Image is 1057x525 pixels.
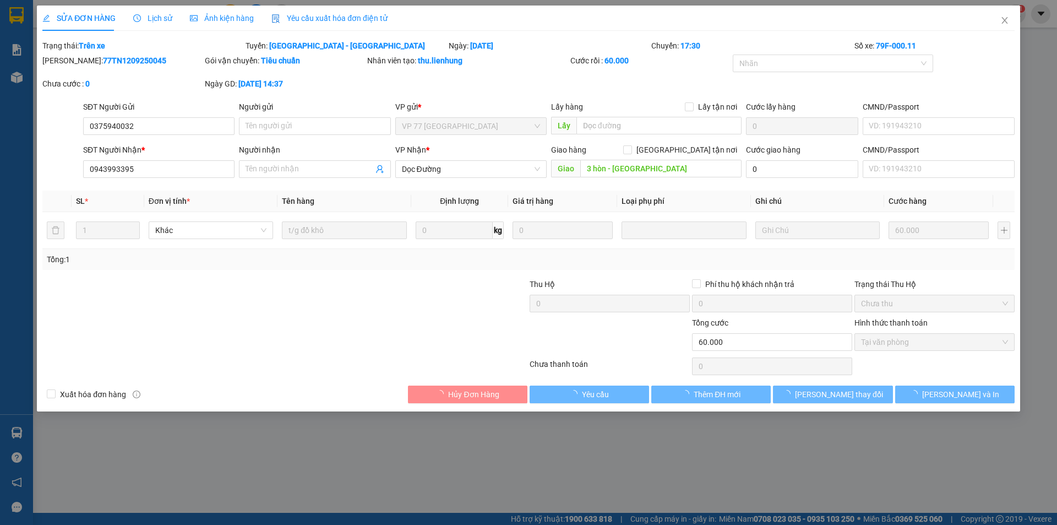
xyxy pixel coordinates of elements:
span: SL [76,197,85,205]
div: Chưa thanh toán [528,358,691,377]
button: [PERSON_NAME] và In [895,386,1015,403]
div: Cước rồi : [570,55,731,67]
button: Hủy Đơn Hàng [408,386,527,403]
th: Loại phụ phí [617,191,750,212]
span: Đơn vị tính [149,197,190,205]
span: Thêm ĐH mới [694,388,740,400]
span: VP 77 Thái Nguyên [402,118,540,134]
span: Tại văn phòng [861,334,1008,350]
span: Lịch sử [133,14,172,23]
div: Tổng: 1 [47,253,408,266]
span: Giao hàng [551,145,586,154]
b: 0 [85,79,90,88]
span: loading [910,390,922,398]
span: edit [42,14,50,22]
span: close [1000,16,1009,25]
span: Lấy hàng [551,102,583,111]
span: [GEOGRAPHIC_DATA] tận nơi [632,144,742,156]
input: 0 [513,221,613,239]
span: Khác [155,222,266,239]
div: [PERSON_NAME]: [42,55,203,67]
span: Định lượng [440,197,479,205]
input: Ghi Chú [755,221,880,239]
span: user-add [375,165,384,174]
div: Chưa cước : [42,78,203,90]
button: delete [47,221,64,239]
button: Close [989,6,1020,36]
b: 79F-000.11 [876,41,916,50]
span: Thu Hộ [530,280,555,289]
span: loading [783,390,795,398]
label: Hình thức thanh toán [854,318,928,327]
span: Dọc Đường [402,161,540,177]
b: thu.lienhung [418,56,462,65]
span: info-circle [133,391,140,398]
b: Tiêu chuẩn [261,56,300,65]
div: Ngày: [448,40,651,52]
span: SỬA ĐƠN HÀNG [42,14,116,23]
button: Yêu cầu [530,386,649,403]
div: Chuyến: [650,40,853,52]
b: 17:30 [680,41,700,50]
span: Yêu cầu xuất hóa đơn điện tử [271,14,388,23]
span: VP Nhận [395,145,426,154]
div: CMND/Passport [863,144,1014,156]
input: VD: Bàn, Ghế [282,221,406,239]
b: Trên xe [79,41,105,50]
div: CMND/Passport [863,101,1014,113]
div: VP gửi [395,101,547,113]
span: Hủy Đơn Hàng [448,388,499,400]
div: SĐT Người Nhận [83,144,235,156]
b: 60.000 [604,56,629,65]
button: [PERSON_NAME] thay đổi [773,386,892,403]
div: Số xe: [853,40,1016,52]
div: Gói vận chuyển: [205,55,365,67]
input: 0 [889,221,989,239]
div: Trạng thái Thu Hộ [854,278,1015,290]
span: Tổng cước [692,318,728,327]
input: Cước lấy hàng [746,117,858,135]
span: Cước hàng [889,197,927,205]
span: Ảnh kiện hàng [190,14,254,23]
div: Người nhận [239,144,390,156]
button: plus [998,221,1010,239]
div: Nhân viên tạo: [367,55,568,67]
span: Giá trị hàng [513,197,553,205]
th: Ghi chú [751,191,884,212]
img: icon [271,14,280,23]
input: Dọc đường [580,160,742,177]
span: [PERSON_NAME] thay đổi [795,388,883,400]
span: kg [493,221,504,239]
div: Tuyến: [244,40,448,52]
div: Ngày GD: [205,78,365,90]
b: [GEOGRAPHIC_DATA] - [GEOGRAPHIC_DATA] [269,41,425,50]
span: Lấy [551,117,576,134]
div: SĐT Người Gửi [83,101,235,113]
span: Xuất hóa đơn hàng [56,388,130,400]
b: 77TN1209250045 [103,56,166,65]
span: picture [190,14,198,22]
input: Cước giao hàng [746,160,858,178]
span: Chưa thu [861,295,1008,312]
label: Cước lấy hàng [746,102,796,111]
span: loading [436,390,448,398]
div: Người gửi [239,101,390,113]
input: Dọc đường [576,117,742,134]
div: Trạng thái: [41,40,244,52]
span: Giao [551,160,580,177]
label: Cước giao hàng [746,145,800,154]
span: Phí thu hộ khách nhận trả [701,278,799,290]
span: clock-circle [133,14,141,22]
b: [DATE] 14:37 [238,79,283,88]
span: loading [570,390,582,398]
span: Yêu cầu [582,388,609,400]
span: Tên hàng [282,197,314,205]
span: [PERSON_NAME] và In [922,388,999,400]
span: Lấy tận nơi [694,101,742,113]
b: [DATE] [470,41,493,50]
button: Thêm ĐH mới [651,386,771,403]
span: loading [682,390,694,398]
